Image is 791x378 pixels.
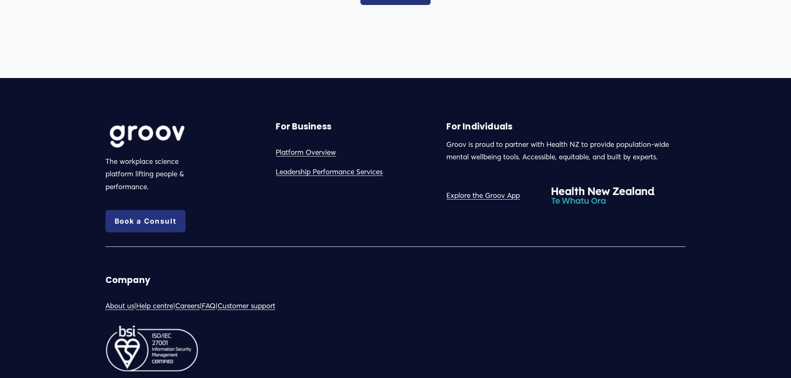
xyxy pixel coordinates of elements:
p: The workplace science platform lifting people & performance. [105,155,198,193]
a: Help centre [136,300,173,312]
a: FAQ [202,300,216,312]
a: Customer support [218,300,275,312]
a: Leadership Performance Services [276,166,382,178]
a: Explore the Groov App [446,189,520,202]
a: Careers [175,300,200,312]
a: Platform Overview [276,146,336,159]
strong: For Business [276,121,331,132]
a: Book a Consult [105,210,186,232]
strong: Company [105,274,150,286]
p: Groov is proud to partner with Health NZ to provide population-wide mental wellbeing tools. Acces... [446,138,686,163]
a: About us [105,300,134,312]
strong: For Individuals [446,121,512,132]
p: | | | | [105,300,393,312]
